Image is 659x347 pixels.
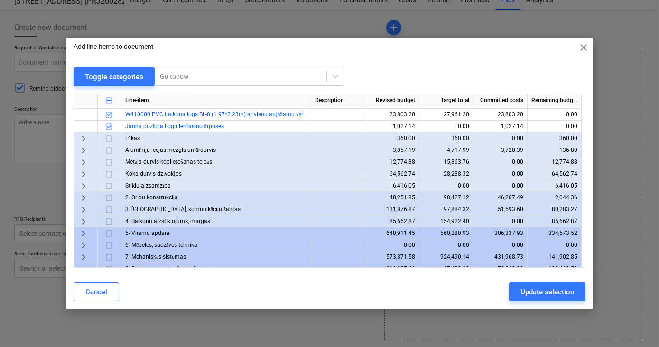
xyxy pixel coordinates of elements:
[531,132,577,144] div: 360.00
[125,123,224,130] a: Jauna pozīcija Logu lentas no ārpuses
[369,180,415,192] div: 6,416.05
[423,121,469,132] div: 0.00
[125,242,197,248] span: 6- Mēbeles, sadzīves tehnika
[78,263,89,274] span: keyboard_arrow_right
[74,67,155,86] button: Toggle categories
[423,263,469,275] div: 17,490.00
[369,251,415,263] div: 573,871.58
[78,156,89,168] span: keyboard_arrow_right
[477,121,523,132] div: 1,027.14
[423,216,469,227] div: 154,922.40
[125,265,218,272] span: 8- Būvlaukma uzturēšanas izmaksas
[121,94,311,106] div: Line-item
[423,144,469,156] div: 4,717.99
[125,135,140,141] span: Lūkas
[369,156,415,168] div: 12,774.88
[423,192,469,204] div: 98,427.12
[473,94,528,106] div: Committed costs
[125,194,178,201] span: 2. Grīdu konstrukcija
[423,204,469,216] div: 97,884.32
[477,144,523,156] div: 3,720.39
[365,94,419,106] div: Revised budget
[125,253,186,260] span: 7- Mehaniskās sistēmas
[423,168,469,180] div: 28,288.32
[531,168,577,180] div: 64,562.74
[531,251,577,263] div: 141,902.85
[369,168,415,180] div: 64,562.74
[78,192,89,203] span: keyboard_arrow_right
[477,216,523,227] div: 0.00
[369,132,415,144] div: 360.00
[531,180,577,192] div: 6,416.05
[477,192,523,204] div: 46,207.49
[477,132,523,144] div: 0.00
[78,216,89,227] span: keyboard_arrow_right
[311,94,365,106] div: Description
[78,251,89,263] span: keyboard_arrow_right
[78,239,89,251] span: keyboard_arrow_right
[85,71,143,83] div: Toggle categories
[369,121,415,132] div: 1,027.14
[85,286,107,298] div: Cancel
[528,94,582,106] div: Remaining budget
[531,109,577,121] div: 0.00
[531,263,577,275] div: 138,418.59
[477,251,523,263] div: 431,968.73
[78,132,89,144] span: keyboard_arrow_right
[531,216,577,227] div: 85,662.87
[531,204,577,216] div: 80,283.27
[477,227,523,239] div: 306,337.93
[74,42,154,52] p: Add line-items to document
[509,282,585,301] button: Update selection
[125,111,444,118] a: W410000 PVC balkona logs BL-8 (1.97*2.23m) ar vienu atgāžamu vērtni, rāmis tonēts ārpusē, iekšpus...
[78,204,89,215] span: keyboard_arrow_right
[477,263,523,275] div: 72,868.82
[477,239,523,251] div: 0.00
[531,227,577,239] div: 334,573.52
[125,182,171,189] span: Stiklu aizsardzība
[125,159,212,165] span: Metāla durvis koplietošanas telpās
[369,204,415,216] div: 131,876.87
[369,239,415,251] div: 0.00
[423,156,469,168] div: 15,863.76
[369,109,415,121] div: 23,803.20
[369,263,415,275] div: 211,287.41
[423,251,469,263] div: 924,490.14
[477,156,523,168] div: 0.00
[369,192,415,204] div: 48,251.85
[419,94,473,106] div: Target total
[125,218,210,225] span: 4. Balkonu aizstiklojums, margas
[125,230,169,236] span: 5- Virsmu apdare
[78,168,89,179] span: keyboard_arrow_right
[78,144,89,156] span: keyboard_arrow_right
[520,286,574,298] div: Update selection
[477,109,523,121] div: 23,803.20
[423,109,469,121] div: 27,961.20
[423,239,469,251] div: 0.00
[369,216,415,227] div: 85,662.87
[369,227,415,239] div: 640,911.45
[477,204,523,216] div: 51,593.60
[78,180,89,191] span: keyboard_arrow_right
[531,239,577,251] div: 0.00
[125,147,216,153] span: Alumīnija ieejas mezgls un ārdurvis
[531,144,577,156] div: 136.80
[423,180,469,192] div: 0.00
[369,144,415,156] div: 3,857.19
[477,180,523,192] div: 0.00
[423,227,469,239] div: 560,280.93
[477,168,523,180] div: 0.00
[78,227,89,239] span: keyboard_arrow_right
[578,42,589,53] span: close
[612,301,659,347] iframe: Chat Widget
[531,156,577,168] div: 12,774.88
[125,170,182,177] span: Koka durvis dzīvokļos
[531,121,577,132] div: 0.00
[423,132,469,144] div: 360.00
[74,282,119,301] button: Cancel
[531,192,577,204] div: 2,044.36
[125,206,241,213] span: 3. Starpsienas, komunikāciju šahtas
